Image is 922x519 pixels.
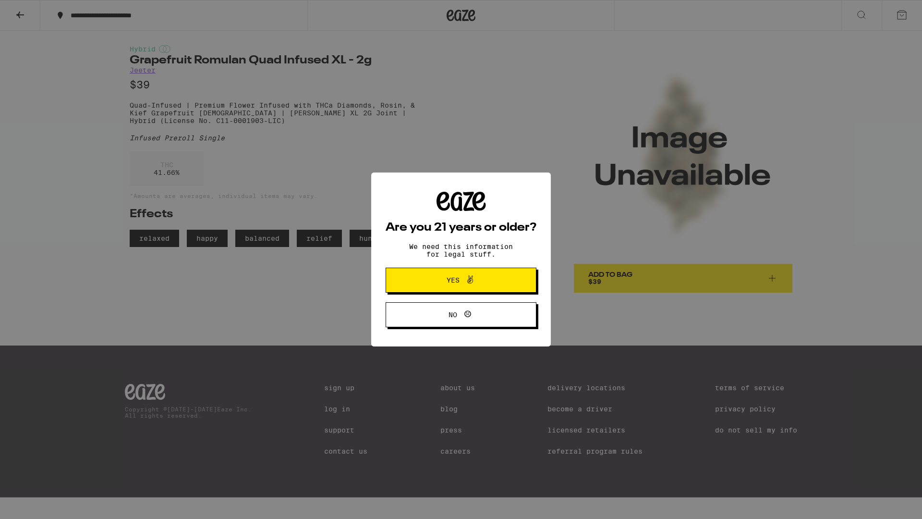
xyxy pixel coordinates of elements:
[386,302,536,327] button: No
[386,268,536,293] button: Yes
[386,222,536,234] h2: Are you 21 years or older?
[449,311,457,318] span: No
[447,277,460,284] span: Yes
[401,243,521,258] p: We need this information for legal stuff.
